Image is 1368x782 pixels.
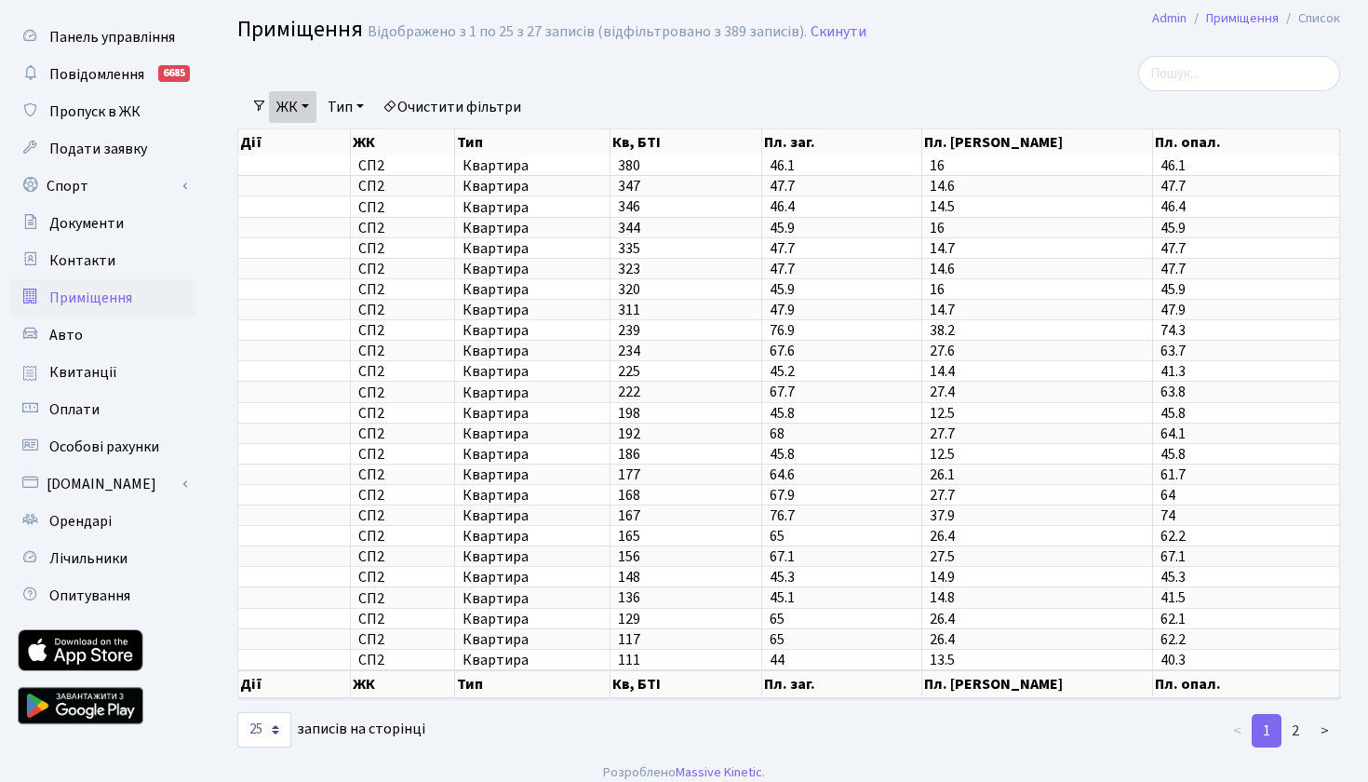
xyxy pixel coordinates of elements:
[49,362,117,383] span: Квитанції
[358,200,448,215] span: СП2
[1252,714,1281,748] a: 1
[676,762,762,782] a: Massive Kinetic
[930,546,955,567] span: 27.5
[237,712,291,748] select: записів на сторінці
[1160,341,1186,361] span: 63.7
[930,259,955,279] span: 14.6
[618,526,640,546] span: 165
[463,406,601,421] span: Квартира
[49,586,130,606] span: Опитування
[618,300,640,320] span: 311
[238,670,351,698] th: Дії
[930,238,955,259] span: 14.7
[358,282,448,297] span: СП2
[1206,8,1279,28] a: Приміщення
[922,129,1152,155] th: Пл. [PERSON_NAME]
[930,300,955,320] span: 14.7
[455,670,610,698] th: Тип
[269,91,316,123] a: ЖК
[358,612,448,627] span: СП2
[770,176,795,196] span: 47.7
[463,221,601,236] span: Квартира
[49,399,100,420] span: Оплати
[351,670,456,698] th: ЖК
[1160,320,1186,341] span: 74.3
[49,511,112,532] span: Орендарі
[770,341,795,361] span: 67.6
[358,364,448,379] span: СП2
[463,426,601,441] span: Квартира
[618,588,640,609] span: 136
[358,303,448,317] span: СП2
[9,242,195,279] a: Контакти
[770,546,795,567] span: 67.1
[463,467,601,482] span: Квартира
[1160,155,1186,176] span: 46.1
[463,323,601,338] span: Квартира
[1160,444,1186,465] span: 45.8
[9,391,195,428] a: Оплати
[618,238,640,259] span: 335
[930,403,955,424] span: 12.5
[770,526,785,546] span: 65
[930,320,955,341] span: 38.2
[358,529,448,544] span: СП2
[463,612,601,627] span: Квартира
[463,529,601,544] span: Квартира
[930,629,955,650] span: 26.4
[930,155,945,176] span: 16
[49,139,147,159] span: Подати заявку
[770,629,785,650] span: 65
[49,437,159,457] span: Особові рахунки
[463,262,601,276] span: Квартира
[358,488,448,503] span: СП2
[1160,403,1186,424] span: 45.8
[49,27,175,47] span: Панель управління
[9,577,195,614] a: Опитування
[618,259,640,279] span: 323
[320,91,371,123] a: Тип
[463,241,601,256] span: Квартира
[1160,650,1186,670] span: 40.3
[1160,609,1186,629] span: 62.1
[9,317,195,354] a: Авто
[1160,279,1186,300] span: 45.9
[358,241,448,256] span: СП2
[1160,176,1186,196] span: 47.7
[358,447,448,462] span: СП2
[930,176,955,196] span: 14.6
[1160,361,1186,382] span: 41.3
[1160,588,1186,609] span: 41.5
[463,364,601,379] span: Квартира
[770,485,795,506] span: 67.9
[9,279,195,317] a: Приміщення
[1160,218,1186,238] span: 45.9
[463,447,601,462] span: Квартира
[930,526,955,546] span: 26.4
[618,444,640,465] span: 186
[930,609,955,629] span: 26.4
[1160,465,1186,485] span: 61.7
[238,129,351,155] th: Дії
[770,567,795,587] span: 45.3
[375,91,529,123] a: Очистити фільтри
[762,129,923,155] th: Пл. заг.
[930,650,955,670] span: 13.5
[930,218,945,238] span: 16
[770,218,795,238] span: 45.9
[922,670,1152,698] th: Пл. [PERSON_NAME]
[49,288,132,308] span: Приміщення
[358,591,448,606] span: СП2
[1160,629,1186,650] span: 62.2
[930,444,955,465] span: 12.5
[358,508,448,523] span: СП2
[770,650,785,670] span: 44
[358,632,448,647] span: СП2
[1160,259,1186,279] span: 47.7
[463,653,601,667] span: Квартира
[1153,670,1340,698] th: Пл. опал.
[930,588,955,609] span: 14.8
[618,506,640,526] span: 167
[9,168,195,205] a: Спорт
[463,591,601,606] span: Квартира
